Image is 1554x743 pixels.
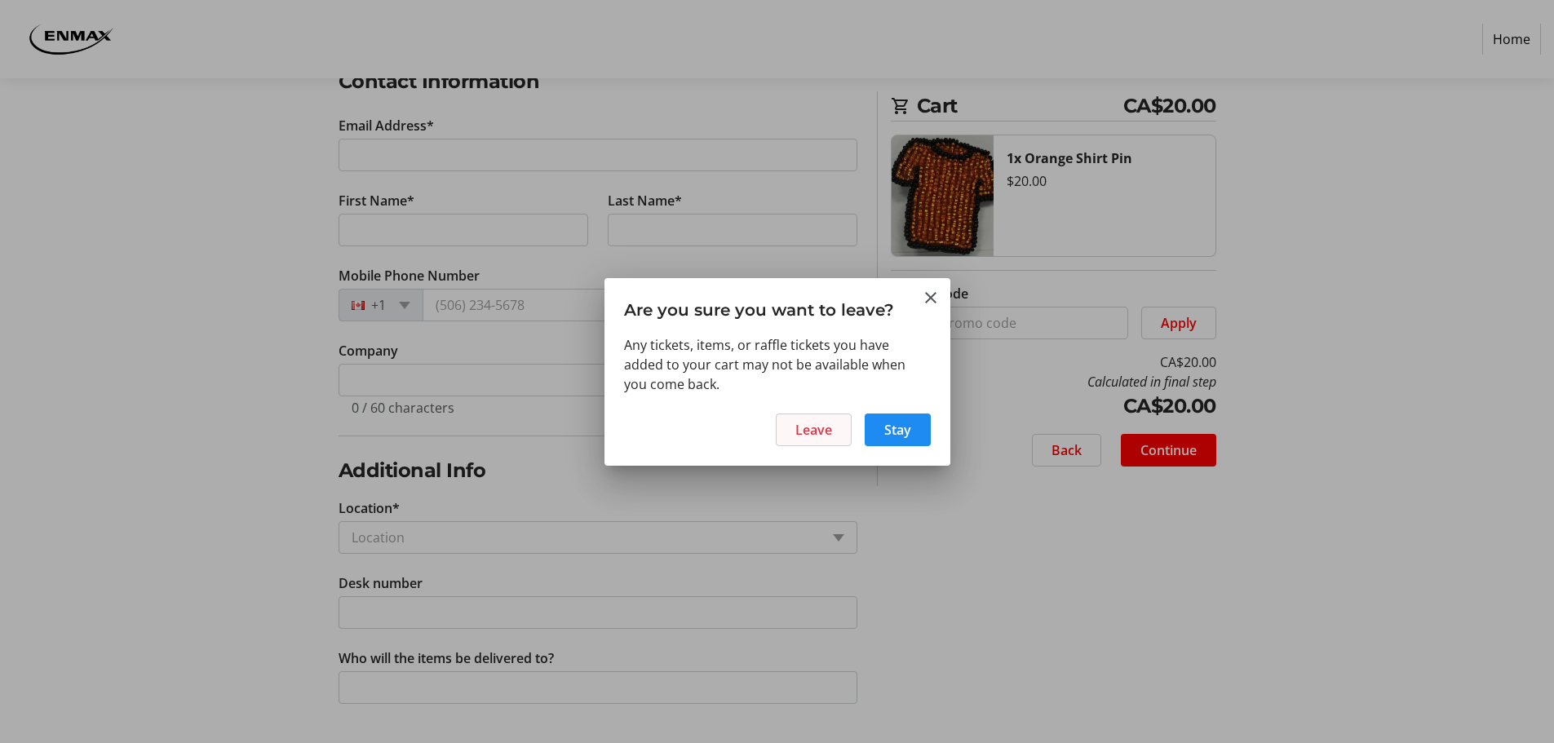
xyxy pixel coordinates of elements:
h3: Are you sure you want to leave? [604,278,950,334]
button: Stay [865,414,931,446]
div: Any tickets, items, or raffle tickets you have added to your cart may not be available when you c... [624,335,931,394]
button: Leave [776,414,852,446]
span: Leave [795,420,832,440]
span: Stay [884,420,911,440]
button: Close [921,288,941,307]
